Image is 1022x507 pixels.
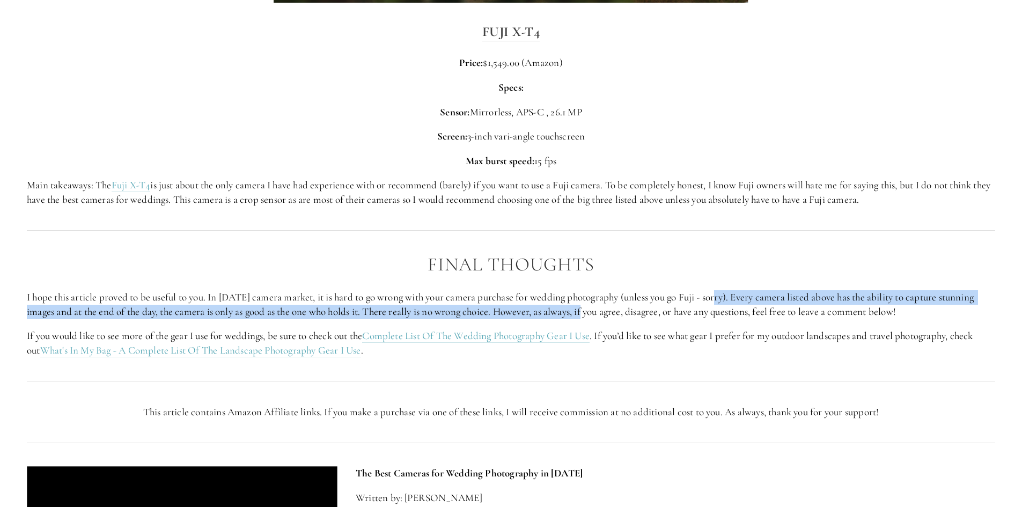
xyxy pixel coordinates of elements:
p: $1,549.00 (Amazon) [27,56,995,70]
strong: Screen: [437,130,467,142]
strong: The Best Cameras for Wedding Photography in [DATE] [356,467,583,479]
strong: Specs: [498,81,524,93]
p: Main takeaways: The is just about the only camera I have had experience with or recommend (barely... [27,178,995,207]
p: 3-inch vari-angle touchscreen [27,129,995,144]
a: Complete List Of The Wedding Photography Gear I Use [362,329,590,343]
p: Mirrorless, APS-C , 26.1 MP [27,105,995,120]
p: If you would like to see more of the gear I use for weddings, be sure to check out the . If you’d... [27,329,995,357]
strong: Price: [459,56,483,69]
h2: Final Thoughts [27,254,995,275]
p: Written by: [PERSON_NAME] [356,491,995,505]
strong: Max burst speed: [466,155,534,167]
strong: Sensor: [440,106,469,118]
p: I hope this article proved to be useful to you. In [DATE] camera market, it is hard to go wrong w... [27,290,995,319]
a: Fuji X-T4 [482,24,540,41]
p: This article contains Amazon Affiliate links. If you make a purchase via one of these links, I wi... [27,405,995,420]
p: 15 fps [27,154,995,168]
a: Fuji X-T4 [112,179,151,192]
strong: Fuji X-T4 [482,24,540,40]
a: What's In My Bag - A Complete List Of The Landscape Photography Gear I Use [40,344,361,357]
